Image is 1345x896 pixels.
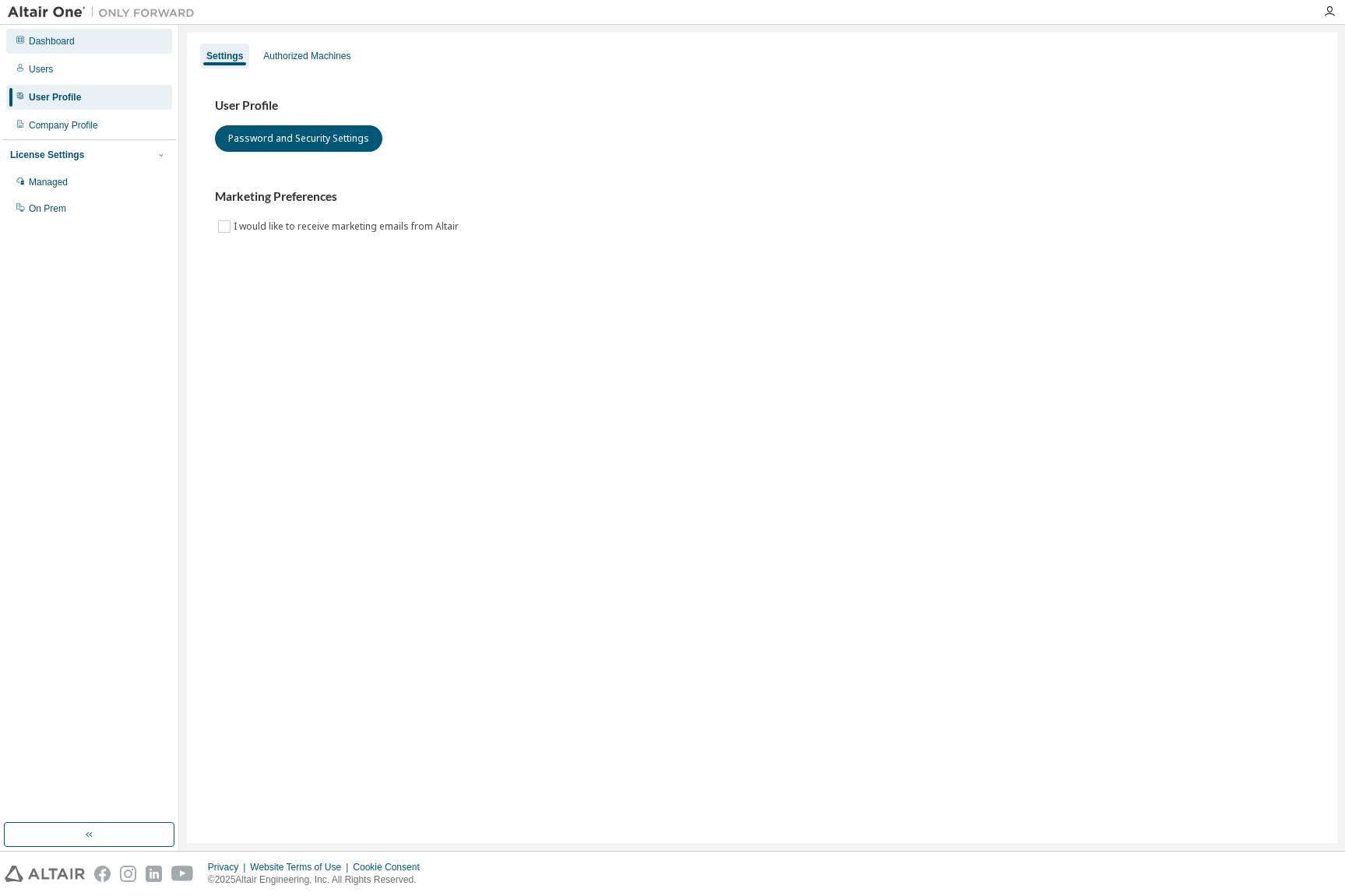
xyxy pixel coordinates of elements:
label: I would like to receive marketing emails from Altair [234,217,462,236]
div: Users [29,63,53,76]
img: altair_logo.svg [5,866,85,882]
div: User Profile [29,91,81,104]
div: Managed [29,176,68,188]
img: Altair One [8,5,202,20]
div: On Prem [29,202,66,215]
h3: Marketing Preferences [215,189,1309,205]
div: Authorized Machines [263,50,350,62]
div: License Settings [10,149,84,161]
img: facebook.svg [94,866,111,882]
div: Cookie Consent [353,861,428,873]
p: © 2025 Altair Engineering, Inc. All Rights Reserved. [208,873,429,887]
div: Privacy [208,861,250,873]
h3: User Profile [215,98,1309,114]
div: Settings [206,50,243,62]
img: youtube.svg [171,866,194,882]
div: Company Profile [29,119,98,132]
div: Dashboard [29,35,75,47]
img: linkedin.svg [146,866,162,882]
img: instagram.svg [120,866,136,882]
button: Password and Security Settings [215,125,382,152]
div: Website Terms of Use [250,861,353,873]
